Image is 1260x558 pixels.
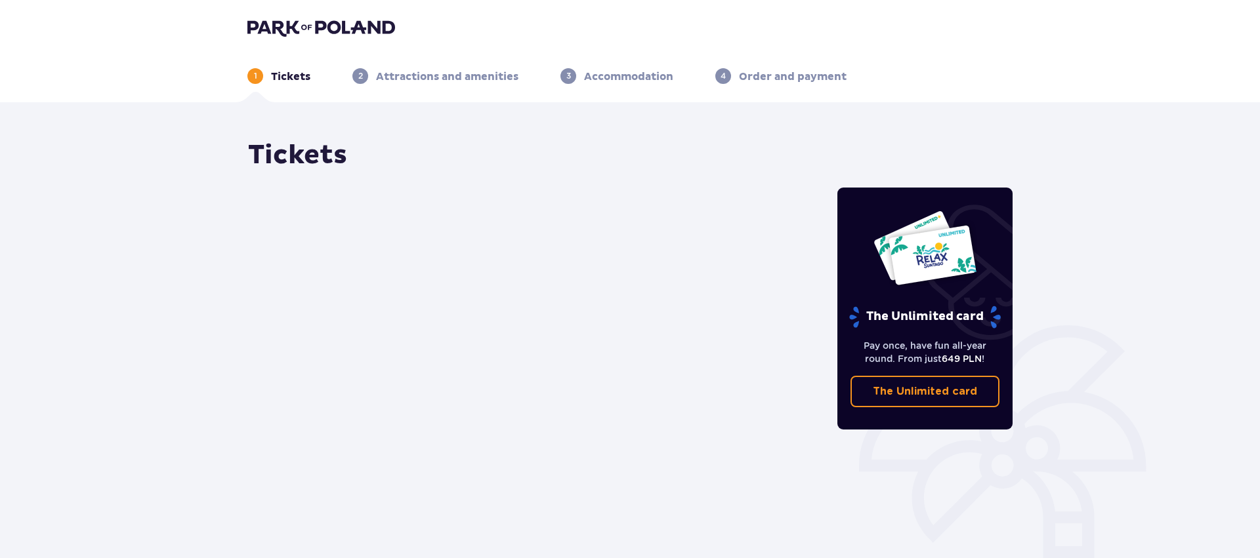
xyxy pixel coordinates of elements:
p: Order and payment [739,70,847,84]
img: Park of Poland logo [247,18,395,37]
p: Pay once, have fun all-year round. From just ! [850,339,1000,365]
div: 4Order and payment [715,68,847,84]
div: 3Accommodation [560,68,673,84]
p: 3 [566,70,571,82]
p: The Unlimited card [873,384,977,399]
p: Tickets [271,70,310,84]
h1: Tickets [248,139,347,172]
p: The Unlimited card [848,306,1002,329]
a: The Unlimited card [850,376,1000,407]
p: Accommodation [584,70,673,84]
p: 4 [721,70,726,82]
p: 1 [254,70,257,82]
span: 649 PLN [942,353,982,364]
div: 2Attractions and amenities [352,68,518,84]
p: 2 [358,70,363,82]
p: Attractions and amenities [376,70,518,84]
div: 1Tickets [247,68,310,84]
img: Two entry cards to Suntago with the word 'UNLIMITED RELAX', featuring a white background with tro... [873,210,977,286]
